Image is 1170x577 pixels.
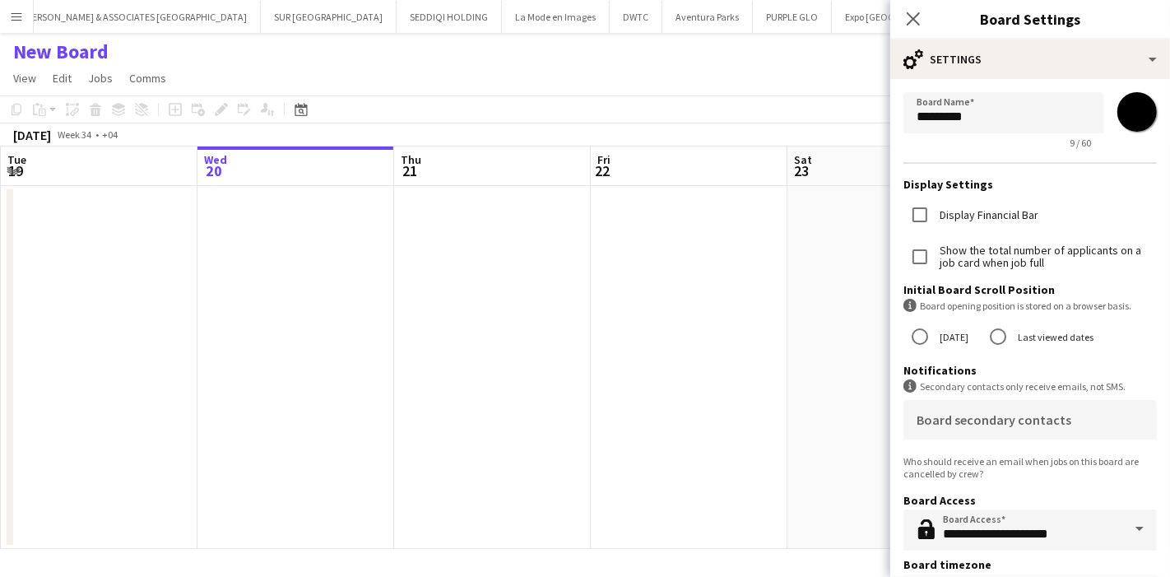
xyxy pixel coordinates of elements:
div: [DATE] [13,127,51,143]
span: 21 [398,161,421,180]
h3: Initial Board Scroll Position [903,282,1157,297]
span: Fri [597,152,611,167]
span: Thu [401,152,421,167]
span: Sat [794,152,812,167]
button: SEDDIQI HOLDING [397,1,502,33]
button: PURPLE GLO [753,1,832,33]
span: Week 34 [54,128,95,141]
span: 23 [792,161,812,180]
label: Display Financial Bar [936,209,1038,221]
h3: Board Settings [890,8,1170,30]
a: View [7,67,43,89]
button: Aventura Parks [662,1,753,33]
div: +04 [102,128,118,141]
h3: Notifications [903,363,1157,378]
span: Tue [7,152,26,167]
h3: Board timezone [903,557,1157,572]
h3: Board Access [903,493,1157,508]
mat-label: Board secondary contacts [917,412,1071,428]
button: Expo [GEOGRAPHIC_DATA] [832,1,970,33]
div: Secondary contacts only receive emails, not SMS. [903,379,1157,393]
span: 20 [202,161,227,180]
a: Edit [46,67,78,89]
span: Jobs [88,71,113,86]
span: 9 / 60 [1056,137,1104,149]
h1: New Board [13,40,109,64]
span: 22 [595,161,611,180]
span: Wed [204,152,227,167]
h3: Display Settings [903,177,1157,192]
a: Jobs [81,67,119,89]
span: Comms [129,71,166,86]
label: Last viewed dates [1014,324,1093,350]
div: Settings [890,40,1170,79]
span: Edit [53,71,72,86]
span: View [13,71,36,86]
button: [PERSON_NAME] & ASSOCIATES [GEOGRAPHIC_DATA] [11,1,261,33]
label: [DATE] [936,324,968,350]
div: Who should receive an email when jobs on this board are cancelled by crew? [903,455,1157,480]
button: La Mode en Images [502,1,610,33]
button: SUR [GEOGRAPHIC_DATA] [261,1,397,33]
div: Board opening position is stored on a browser basis. [903,299,1157,313]
span: 19 [5,161,26,180]
label: Show the total number of applicants on a job card when job full [936,244,1157,269]
a: Comms [123,67,173,89]
button: DWTC [610,1,662,33]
